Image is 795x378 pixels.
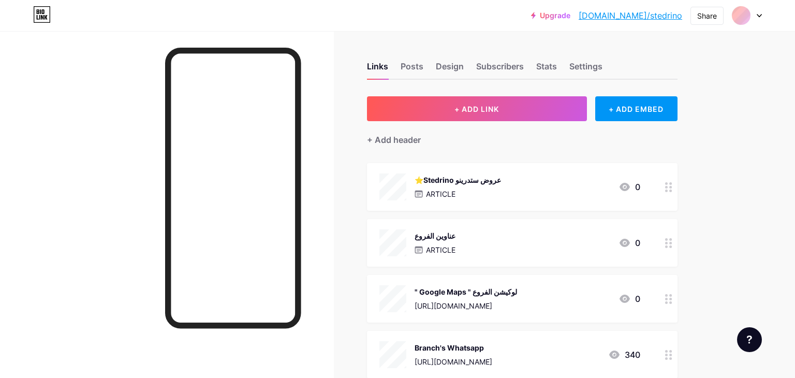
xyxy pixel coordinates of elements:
[595,96,678,121] div: + ADD EMBED
[415,300,517,311] div: [URL][DOMAIN_NAME]
[415,230,455,241] div: عناوين الفروع
[415,175,501,185] div: ⭐️Stedrino عروض ستدرينو
[454,105,499,113] span: + ADD LINK
[531,11,570,20] a: Upgrade
[608,348,640,361] div: 340
[569,60,602,79] div: Settings
[536,60,557,79] div: Stats
[476,60,524,79] div: Subscribers
[619,181,640,193] div: 0
[426,244,455,255] p: ARTICLE
[619,293,640,305] div: 0
[619,237,640,249] div: 0
[415,342,492,353] div: Branch's Whatsapp
[415,356,492,367] div: [URL][DOMAIN_NAME]
[697,10,717,21] div: Share
[415,286,517,297] div: " Google Maps " لوكيشن الفروع
[426,188,455,199] p: ARTICLE
[436,60,464,79] div: Design
[579,9,682,22] a: [DOMAIN_NAME]/stedrino
[367,60,388,79] div: Links
[367,134,421,146] div: + Add header
[367,96,587,121] button: + ADD LINK
[401,60,423,79] div: Posts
